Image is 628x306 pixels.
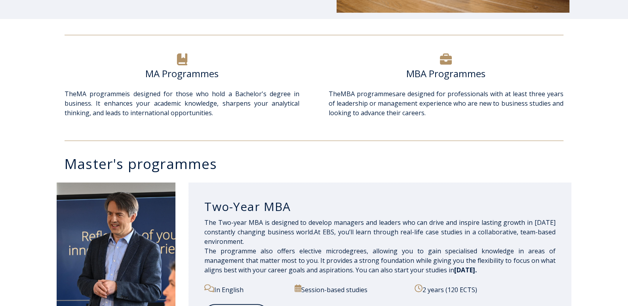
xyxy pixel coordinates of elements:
p: 2 years (120 ECTS) [415,284,556,295]
h6: MA Programmes [65,68,299,80]
p: Session-based studies [295,284,405,295]
h3: Master's programmes [65,157,571,171]
a: MBA programmes [341,89,396,98]
span: [DATE]. [454,266,477,274]
p: In English [204,284,285,295]
span: The is designed for those who hold a Bachelor's degree in business. It enhances your academic kno... [65,89,299,117]
h6: MBA Programmes [329,68,563,80]
span: The Two-year MBA is designed to develop managers and leaders who can drive and inspire lasting gr... [204,218,556,274]
span: The are designed for professionals with at least three years of leadership or management experien... [329,89,563,117]
a: MA programme [76,89,125,98]
h3: Two-Year MBA [204,199,556,214]
span: You can also start your studies in [356,266,477,274]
